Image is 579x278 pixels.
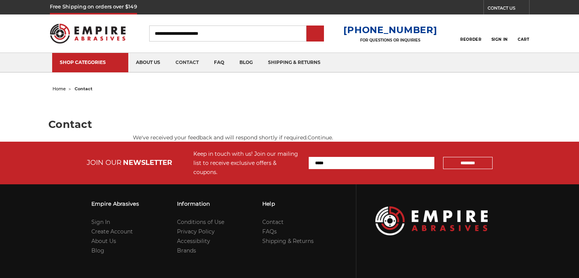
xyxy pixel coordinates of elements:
a: Contact [262,219,284,225]
a: contact [168,53,206,72]
h3: Empire Abrasives [91,196,139,212]
a: Shipping & Returns [262,238,314,244]
span: Reorder [460,37,481,42]
a: Accessibility [177,238,210,244]
a: Sign In [91,219,110,225]
a: home [53,86,66,91]
a: shipping & returns [260,53,328,72]
a: Continue [308,134,332,141]
a: FAQs [262,228,277,235]
input: Submit [308,26,323,42]
a: Create Account [91,228,133,235]
img: Empire Abrasives Logo Image [375,206,488,235]
a: Conditions of Use [177,219,224,225]
a: About Us [91,238,116,244]
a: Cart [518,25,529,42]
h1: Contact [48,119,531,129]
a: Privacy Policy [177,228,215,235]
a: Blog [91,247,104,254]
div: Keep in touch with us! Join our mailing list to receive exclusive offers & coupons. [193,149,301,177]
div: SHOP CATEGORIES [60,59,121,65]
img: Empire Abrasives [50,19,126,48]
a: CONTACT US [488,4,529,14]
a: faq [206,53,232,72]
span: JOIN OUR [87,158,121,167]
a: Brands [177,247,196,254]
span: NEWSLETTER [123,158,172,167]
a: Reorder [460,25,481,42]
span: contact [75,86,93,91]
span: Sign In [491,37,508,42]
a: about us [128,53,168,72]
a: blog [232,53,260,72]
span: Cart [518,37,529,42]
h3: Help [262,196,314,212]
h3: Information [177,196,224,212]
div: We've received your feedback and will respond shortly if required. . [133,134,447,142]
a: [PHONE_NUMBER] [343,24,437,35]
p: FOR QUESTIONS OR INQUIRIES [343,38,437,43]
